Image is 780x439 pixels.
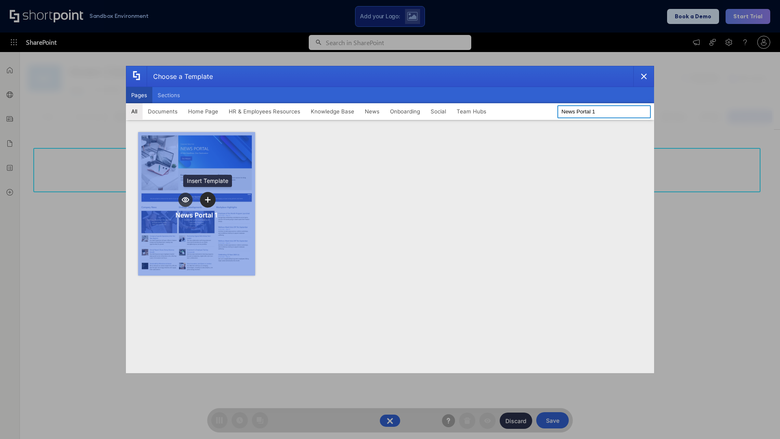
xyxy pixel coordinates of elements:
[147,66,213,87] div: Choose a Template
[126,66,654,373] div: template selector
[305,103,360,120] button: Knowledge Base
[126,103,143,120] button: All
[143,103,183,120] button: Documents
[557,105,651,118] input: Search
[451,103,492,120] button: Team Hubs
[183,103,223,120] button: Home Page
[126,87,152,103] button: Pages
[425,103,451,120] button: Social
[360,103,385,120] button: News
[223,103,305,120] button: HR & Employees Resources
[152,87,185,103] button: Sections
[739,400,780,439] iframe: Chat Widget
[175,211,218,219] div: News Portal 1
[385,103,425,120] button: Onboarding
